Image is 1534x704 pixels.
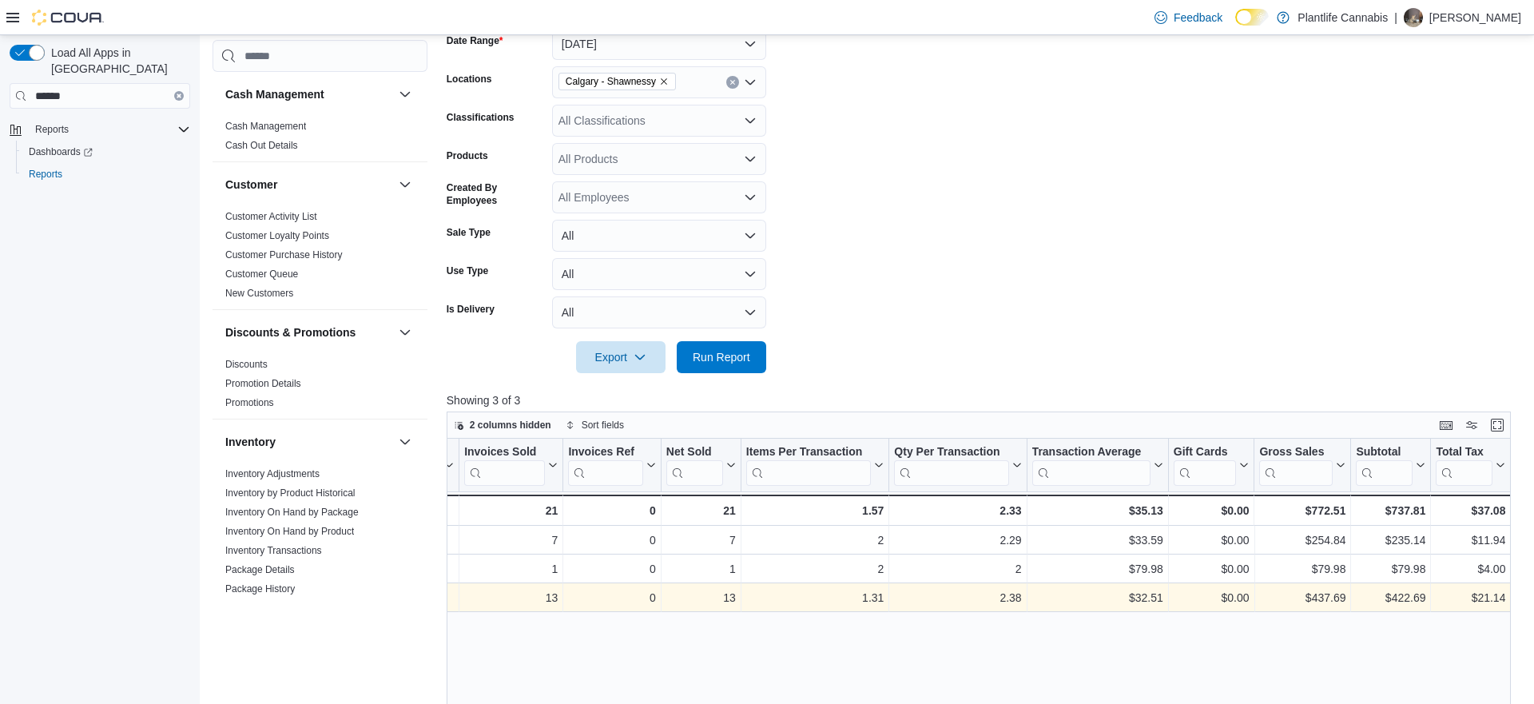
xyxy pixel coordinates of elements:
div: $4.00 [1436,559,1505,579]
div: Inventory [213,464,427,682]
button: Total Tax [1436,445,1505,486]
div: Items Per Transaction [746,445,872,486]
button: Open list of options [744,114,757,127]
span: Reports [29,120,190,139]
span: Export [586,341,656,373]
div: [PERSON_NAME] [324,588,454,607]
label: Is Delivery [447,303,495,316]
span: Customer Activity List [225,210,317,223]
div: Gift Cards [1174,445,1237,460]
div: $437.69 [1259,588,1345,607]
a: Promotions [225,397,274,408]
p: Showing 3 of 3 [447,392,1521,408]
input: Dark Mode [1235,9,1269,26]
button: Display options [1462,416,1481,435]
div: $0.00 [1174,559,1250,579]
div: 7 [464,531,558,550]
label: Sale Type [447,226,491,239]
button: [DATE] [552,28,766,60]
span: Inventory On Hand by Package [225,506,359,519]
div: Net Sold [666,445,723,460]
div: Net Sold [666,445,723,486]
div: Subtotal [1356,445,1413,460]
button: Cash Management [225,86,392,102]
button: 2 columns hidden [447,416,558,435]
div: Discounts & Promotions [213,355,427,419]
div: 2.38 [894,588,1021,607]
button: Transaction Average [1031,445,1162,486]
button: Open list of options [744,191,757,204]
span: Calgary - Shawnessy [558,73,676,90]
span: Reports [29,168,62,181]
span: Package History [225,583,295,595]
div: Qty Per Transaction [894,445,1008,486]
a: Inventory Transactions [225,545,322,556]
button: Reports [29,120,75,139]
div: 1.31 [746,588,884,607]
div: Subtotal [1356,445,1413,486]
div: $0.00 [1174,501,1250,520]
span: Inventory On Hand by Product [225,525,354,538]
a: Customer Queue [225,268,298,280]
span: Reports [22,165,190,184]
a: Discounts [225,359,268,370]
span: Reports [35,123,69,136]
div: Invoices Sold [464,445,545,460]
span: Inventory Transactions [225,544,322,557]
div: 2 [894,559,1021,579]
h3: Customer [225,177,277,193]
button: Clear input [174,91,184,101]
button: Gift Cards [1174,445,1250,486]
div: 21 [666,501,736,520]
p: Plantlife Cannabis [1298,8,1388,27]
div: Alisa Belleville [1404,8,1423,27]
span: Inventory by Product Historical [225,487,356,499]
div: $737.81 [1356,501,1425,520]
div: $79.98 [1031,559,1162,579]
span: Discounts [225,358,268,371]
div: Invoices Ref [568,445,642,486]
nav: Complex example [10,112,190,227]
div: 1 [464,559,558,579]
div: 1 [666,559,736,579]
a: Feedback [1148,2,1229,34]
span: Customer Loyalty Points [225,229,329,242]
span: New Customers [225,287,293,300]
p: [PERSON_NAME] [1429,8,1521,27]
a: Dashboards [22,142,99,161]
span: Dashboards [22,142,190,161]
a: Package Details [225,564,295,575]
button: Sort fields [559,416,630,435]
div: 0 [568,559,655,579]
button: Customer [395,175,415,194]
span: Sort fields [582,419,624,432]
button: Export [576,341,666,373]
a: Customer Purchase History [225,249,343,261]
span: Package Details [225,563,295,576]
button: Gross Sales [1259,445,1345,486]
span: Promotion Details [225,377,301,390]
div: $79.98 [1356,559,1425,579]
div: $33.59 [1031,531,1162,550]
label: Classifications [447,111,515,124]
div: Total Tax [1436,445,1492,460]
div: 13 [464,588,558,607]
button: Items Per Transaction [746,445,884,486]
button: Clear input [726,76,739,89]
button: Open list of options [744,76,757,89]
label: Locations [447,73,492,86]
div: 2 [746,531,884,550]
button: Discounts & Promotions [225,324,392,340]
span: Customer Purchase History [225,249,343,261]
button: Keyboard shortcuts [1437,416,1456,435]
h3: Inventory [225,434,276,450]
div: $21.14 [1436,588,1505,607]
button: All [552,258,766,290]
div: Invoices Sold [464,445,545,486]
button: Invoices Sold [464,445,558,486]
div: Gross Sales [1259,445,1333,460]
button: Remove Calgary - Shawnessy from selection in this group [659,77,669,86]
a: Inventory On Hand by Product [225,526,354,537]
h3: Discounts & Promotions [225,324,356,340]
